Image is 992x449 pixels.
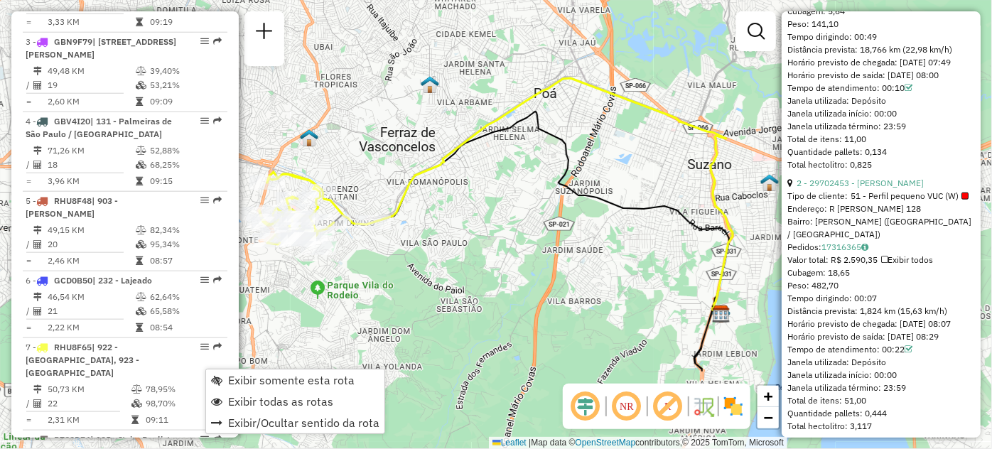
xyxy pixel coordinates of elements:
[787,356,975,369] div: Janela utilizada: Depósito
[136,323,143,332] i: Tempo total em rota
[568,389,603,423] span: Ocultar deslocamento
[33,81,42,90] i: Total de Atividades
[54,434,90,445] span: RTS2D74
[250,17,279,49] a: Nova sessão e pesquisa
[213,37,222,45] em: Rota exportada
[26,342,139,378] span: 7 -
[136,18,143,26] i: Tempo total em rota
[300,129,318,147] img: DS Teste
[492,438,527,448] a: Leaflet
[787,241,975,254] div: Pedidos:
[787,394,975,407] div: Total de itens: 51,00
[301,241,336,255] div: Atividade não roteirizada - ANTONILDO DE QUEIROZ
[787,343,975,356] div: Tempo de atendimento: 00:22
[787,18,839,29] span: Peso: 141,10
[861,243,868,251] i: Observações
[26,94,33,109] td: =
[47,413,131,427] td: 2,31 KM
[787,292,975,305] div: Tempo dirigindo: 00:07
[787,133,975,146] div: Total de itens: 11,00
[787,369,975,382] div: Janela utilizada início: 00:00
[47,290,135,304] td: 46,54 KM
[228,417,379,428] span: Exibir/Ocultar sentido da rota
[149,290,221,304] td: 62,64%
[787,69,975,82] div: Horário previsto de saída: [DATE] 08:00
[651,389,685,423] span: Exibir rótulo
[576,438,636,448] a: OpenStreetMap
[136,161,146,169] i: % de utilização da cubagem
[905,82,912,93] a: Com service time
[26,342,139,378] span: | 922 - [GEOGRAPHIC_DATA], 923 - [GEOGRAPHIC_DATA]
[787,420,975,433] div: Total hectolitro: 3,117
[787,6,845,16] span: Cubagem: 5,64
[54,36,92,47] span: GBN9F79
[47,237,135,251] td: 20
[228,374,355,386] span: Exibir somente esta rota
[851,190,969,202] span: 51 - Perfil pequeno VUC (W)
[758,386,779,407] a: Zoom in
[787,318,975,330] div: Horário previsto de chegada: [DATE] 08:07
[712,305,730,323] img: CDD Suzano
[149,78,221,92] td: 53,21%
[787,280,839,291] span: Peso: 482,70
[47,396,131,411] td: 22
[136,177,143,185] i: Tempo total em rota
[787,202,975,215] div: Endereço: R [PERSON_NAME] 128
[213,276,222,284] em: Rota exportada
[26,36,176,60] span: | [STREET_ADDRESS][PERSON_NAME]
[722,395,745,418] img: Exibir/Ocultar setores
[787,190,975,202] div: Tipo de cliente:
[47,158,135,172] td: 18
[213,342,222,351] em: Rota exportada
[421,75,439,94] img: 607 UDC Full Ferraz de Vasconcelos
[26,320,33,335] td: =
[33,293,42,301] i: Distância Total
[33,146,42,155] i: Distância Total
[489,437,787,449] div: Map data © contributors,© 2025 TomTom, Microsoft
[136,226,146,234] i: % de utilização do peso
[136,67,146,75] i: % de utilização do peso
[136,256,143,265] i: Tempo total em rota
[145,413,214,427] td: 09:11
[355,215,391,229] div: Atividade não roteirizada - JOSE ROBERTO DE SOUZ
[200,276,209,284] em: Opções
[136,97,143,106] i: Tempo total em rota
[33,385,42,394] i: Distância Total
[145,396,214,411] td: 98,70%
[905,344,912,355] a: Com service time
[881,254,933,265] span: Exibir todos
[26,237,33,251] td: /
[760,173,779,192] img: 630 UDC Light WCL Jardim Santa Helena
[26,413,33,427] td: =
[33,240,42,249] i: Total de Atividades
[787,158,975,171] div: Total hectolitro: 0,825
[821,242,868,252] a: 17316365
[26,275,152,286] span: 6 -
[47,78,135,92] td: 19
[149,223,221,237] td: 82,34%
[742,17,770,45] a: Exibir filtros
[787,31,975,43] div: Tempo dirigindo: 00:49
[149,304,221,318] td: 65,58%
[149,158,221,172] td: 68,25%
[149,237,221,251] td: 95,34%
[33,67,42,75] i: Distância Total
[149,254,221,268] td: 08:57
[200,37,209,45] em: Opções
[213,435,222,443] em: Rota exportada
[787,94,975,107] div: Janela utilizada: Depósito
[149,94,221,109] td: 09:09
[54,195,92,206] span: RHU8F48
[131,399,142,408] i: % de utilização da cubagem
[200,196,209,205] em: Opções
[149,174,221,188] td: 09:15
[149,64,221,78] td: 39,40%
[26,158,33,172] td: /
[33,399,42,408] i: Total de Atividades
[206,412,384,433] li: Exibir/Ocultar sentido da rota
[26,195,118,219] span: 5 -
[33,161,42,169] i: Total de Atividades
[149,15,221,29] td: 09:19
[26,116,172,139] span: 4 -
[26,304,33,318] td: /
